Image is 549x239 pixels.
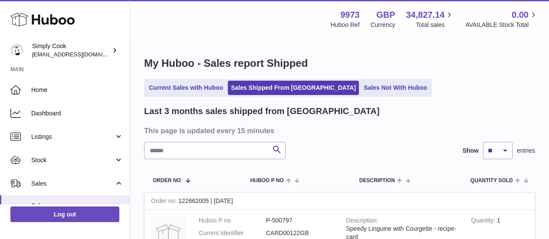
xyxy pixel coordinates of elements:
span: Huboo P no [250,178,284,183]
a: Current Sales with Huboo [146,81,226,95]
strong: Order no [151,197,178,206]
span: Total sales [416,21,454,29]
strong: Quantity [471,217,497,226]
span: Stock [31,156,114,164]
label: Show [463,147,479,155]
h1: My Huboo - Sales report Shipped [144,56,535,70]
span: AVAILABLE Stock Total [465,21,539,29]
a: Log out [10,206,119,222]
a: 34,827.14 Total sales [406,9,454,29]
span: Home [31,86,123,94]
span: 0.00 [512,9,529,21]
div: Currency [371,21,395,29]
h2: Last 3 months sales shipped from [GEOGRAPHIC_DATA] [144,105,380,117]
strong: 9973 [340,9,360,21]
span: 34,827.14 [406,9,444,21]
h3: This page is updated every 15 minutes [144,126,533,135]
span: Sales [31,202,123,210]
div: Simply Cook [32,42,110,59]
span: Sales [31,180,114,188]
span: Order No [153,178,181,183]
span: Listings [31,133,114,141]
strong: Description [346,217,378,226]
span: [EMAIL_ADDRESS][DOMAIN_NAME] [32,51,128,58]
span: Dashboard [31,109,123,118]
dd: P-500797 [266,216,333,225]
a: 0.00 AVAILABLE Stock Total [465,9,539,29]
span: Quantity Sold [470,178,513,183]
strong: GBP [376,9,395,21]
div: 122662005 | [DATE] [145,193,535,210]
div: Huboo Ref [331,21,360,29]
dd: CARD00122GB [266,229,333,237]
img: internalAdmin-9973@internal.huboo.com [10,44,23,57]
span: Description [359,178,395,183]
a: Sales Not With Huboo [361,81,430,95]
a: Sales Shipped From [GEOGRAPHIC_DATA] [228,81,359,95]
dt: Current identifier [199,229,266,237]
span: entries [517,147,535,155]
dt: Huboo P no [199,216,266,225]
